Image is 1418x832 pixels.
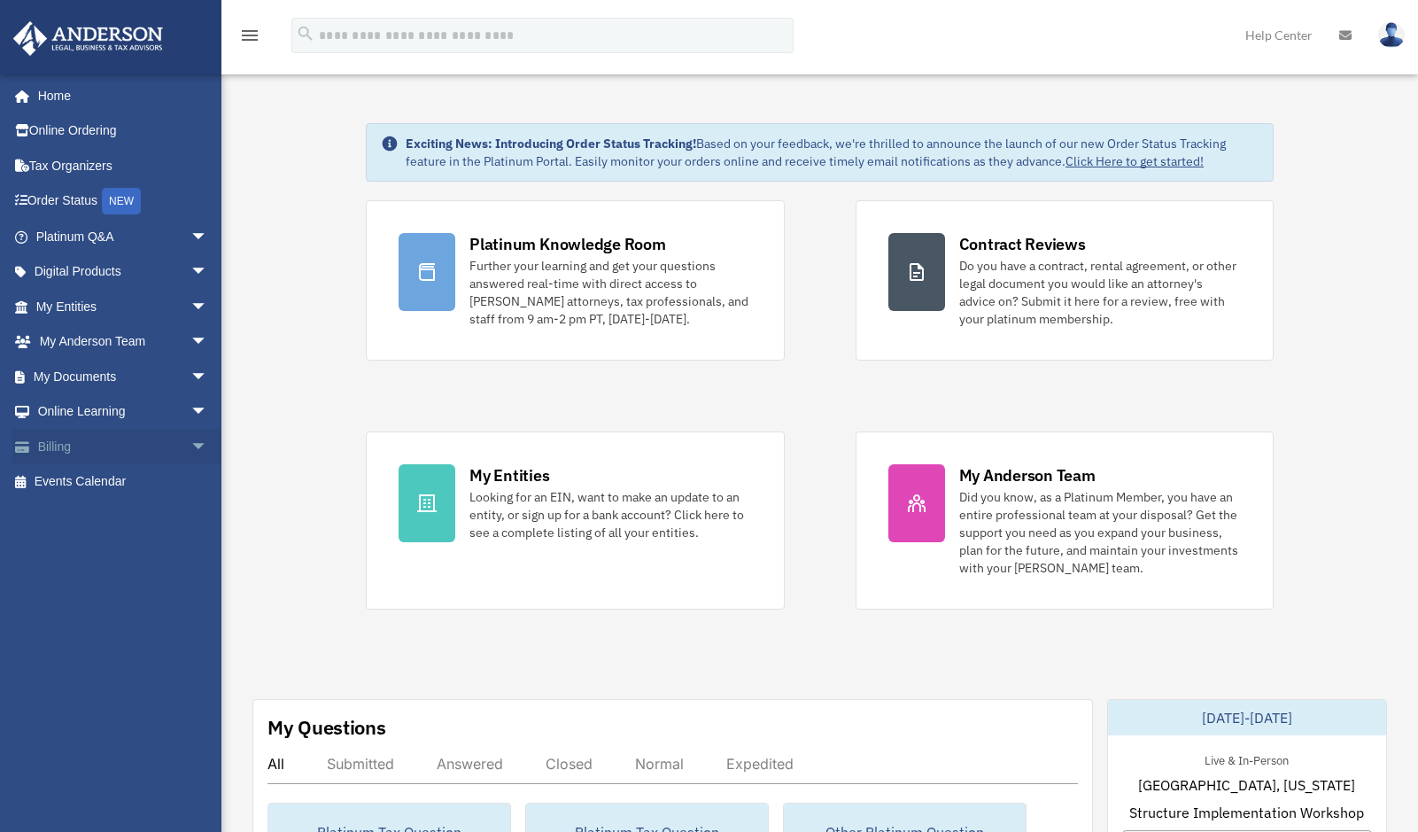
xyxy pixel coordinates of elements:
[406,136,696,152] strong: Exciting News: Introducing Order Status Tracking!
[327,755,394,773] div: Submitted
[406,135,1259,170] div: Based on your feedback, we're thrilled to announce the launch of our new Order Status Tracking fe...
[856,200,1274,361] a: Contract Reviews Do you have a contract, rental agreement, or other legal document you would like...
[437,755,503,773] div: Answered
[102,188,141,214] div: NEW
[12,183,235,220] a: Order StatusNEW
[1190,750,1303,768] div: Live & In-Person
[12,429,235,464] a: Billingarrow_drop_down
[726,755,794,773] div: Expedited
[8,21,168,56] img: Anderson Advisors Platinum Portal
[12,394,235,430] a: Online Learningarrow_drop_down
[12,464,235,500] a: Events Calendar
[12,219,235,254] a: Platinum Q&Aarrow_drop_down
[12,148,235,183] a: Tax Organizers
[267,755,284,773] div: All
[190,429,226,465] span: arrow_drop_down
[959,464,1096,486] div: My Anderson Team
[366,200,784,361] a: Platinum Knowledge Room Further your learning and get your questions answered real-time with dire...
[469,464,549,486] div: My Entities
[296,24,315,43] i: search
[190,289,226,325] span: arrow_drop_down
[190,254,226,291] span: arrow_drop_down
[366,432,784,610] a: My Entities Looking for an EIN, want to make an update to an entity, or sign up for a bank accoun...
[959,233,1086,255] div: Contract Reviews
[12,78,226,113] a: Home
[856,432,1274,610] a: My Anderson Team Did you know, as a Platinum Member, you have an entire professional team at your...
[190,219,226,255] span: arrow_drop_down
[469,488,751,541] div: Looking for an EIN, want to make an update to an entity, or sign up for a bank account? Click her...
[239,31,260,46] a: menu
[959,257,1241,328] div: Do you have a contract, rental agreement, or other legal document you would like an attorney's ad...
[12,254,235,290] a: Digital Productsarrow_drop_down
[546,755,593,773] div: Closed
[469,233,666,255] div: Platinum Knowledge Room
[190,394,226,431] span: arrow_drop_down
[1138,774,1355,796] span: [GEOGRAPHIC_DATA], [US_STATE]
[190,359,226,395] span: arrow_drop_down
[267,714,386,741] div: My Questions
[1378,22,1405,48] img: User Pic
[12,289,235,324] a: My Entitiesarrow_drop_down
[1065,153,1204,169] a: Click Here to get started!
[190,324,226,361] span: arrow_drop_down
[635,755,684,773] div: Normal
[239,25,260,46] i: menu
[12,113,235,149] a: Online Ordering
[12,324,235,360] a: My Anderson Teamarrow_drop_down
[469,257,751,328] div: Further your learning and get your questions answered real-time with direct access to [PERSON_NAM...
[12,359,235,394] a: My Documentsarrow_drop_down
[1129,802,1364,823] span: Structure Implementation Workshop
[1108,700,1386,735] div: [DATE]-[DATE]
[959,488,1241,577] div: Did you know, as a Platinum Member, you have an entire professional team at your disposal? Get th...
